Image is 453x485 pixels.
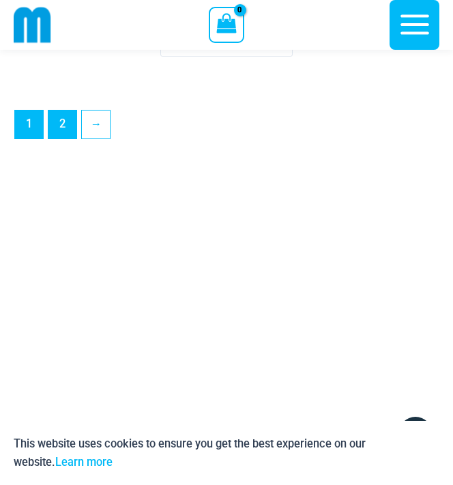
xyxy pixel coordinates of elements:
a: Learn more [55,456,113,469]
a: → [82,111,110,138]
a: View Shopping Cart, empty [209,7,244,42]
span: Page 1 [15,111,43,138]
button: Accept [381,435,439,471]
nav: Product Pagination [14,110,439,146]
p: This website uses cookies to ensure you get the best experience on our website. [14,435,371,471]
a: Page 2 [48,111,76,138]
iframe: TrustedSite Certified [20,170,433,443]
img: cropped mm emblem [14,6,51,44]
